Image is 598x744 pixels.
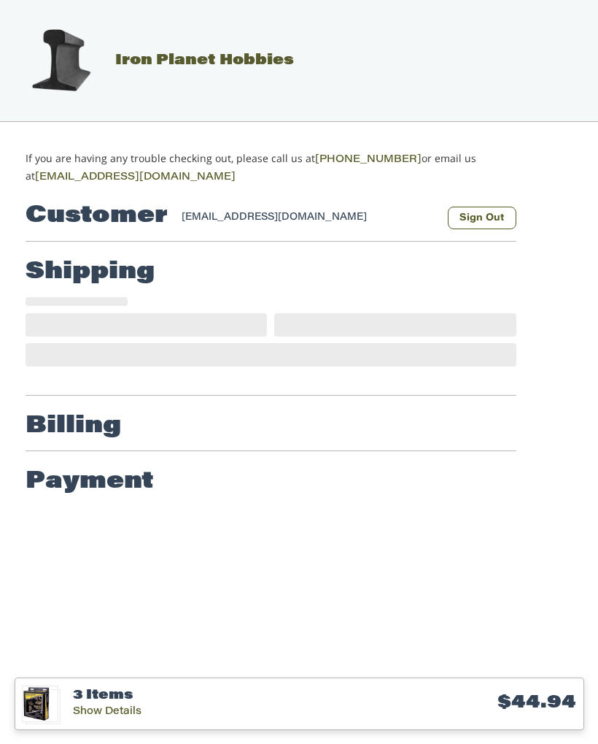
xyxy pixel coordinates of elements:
h3: $44.94 [325,692,576,715]
img: Iron Planet Hobbies [24,24,97,97]
h2: Customer [26,202,168,231]
button: Sign Out [448,207,516,229]
a: [EMAIL_ADDRESS][DOMAIN_NAME] [35,172,236,183]
span: Iron Planet Hobbies [115,53,294,68]
a: Iron Planet Hobbies [9,53,294,68]
h3: 3 Items [73,688,325,705]
h2: Payment [26,467,154,496]
h2: Shipping [26,258,155,287]
a: Show Details [73,707,141,717]
a: [PHONE_NUMBER] [315,155,422,165]
img: Woodland Scenics ~ Outcroppings Ready Rocks ~ 13 Pieces ~ C1139 [23,686,50,721]
h2: Billing [26,412,121,441]
div: [EMAIL_ADDRESS][DOMAIN_NAME] [182,210,433,229]
p: If you are having any trouble checking out, please call us at or email us at [26,150,573,185]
